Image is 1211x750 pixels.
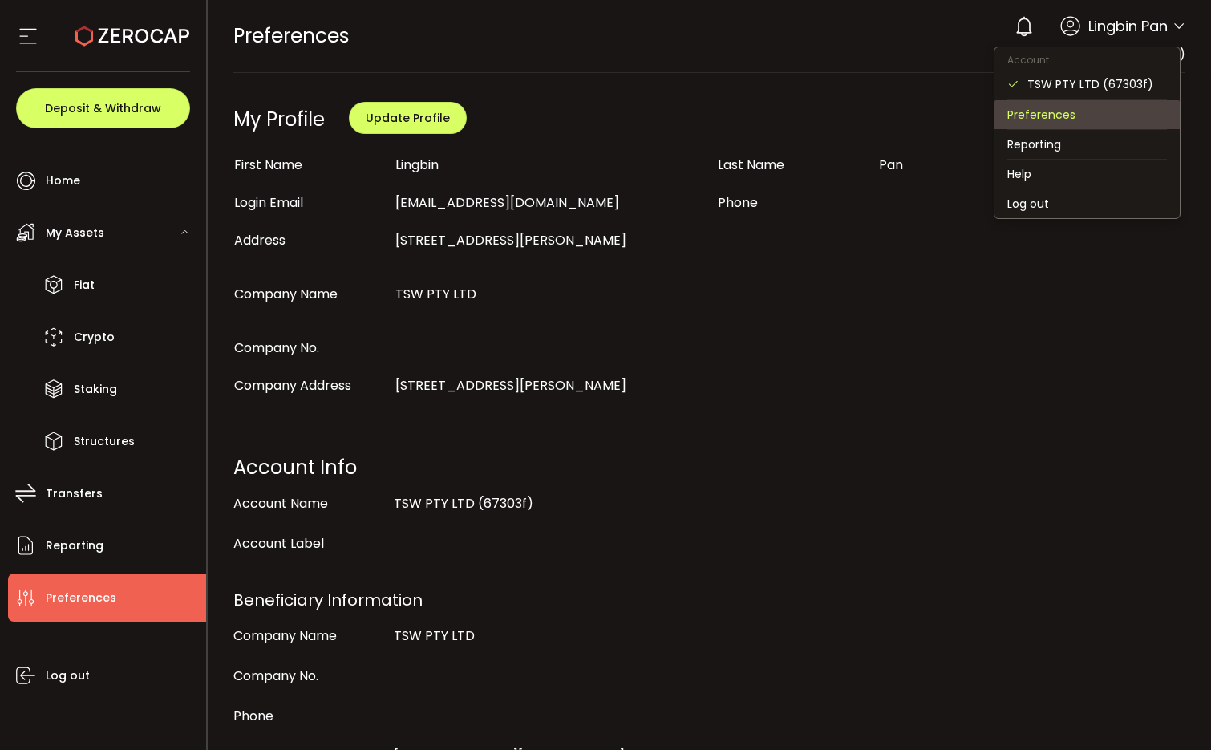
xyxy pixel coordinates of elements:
[16,88,190,128] button: Deposit & Withdraw
[234,376,351,395] span: Company Address
[394,626,475,645] span: TSW PTY LTD
[994,53,1062,67] span: Account
[233,700,386,732] div: Phone
[233,584,1186,616] div: Beneficiary Information
[395,193,619,212] span: [EMAIL_ADDRESS][DOMAIN_NAME]
[46,169,80,193] span: Home
[46,482,103,505] span: Transfers
[1027,75,1167,93] div: TSW PTY LTD (67303f)
[74,274,95,297] span: Fiat
[718,193,758,212] span: Phone
[233,452,1186,484] div: Account Info
[1088,15,1168,37] span: Lingbin Pan
[395,285,476,303] span: TSW PTY LTD
[234,156,302,174] span: First Name
[233,528,386,560] div: Account Label
[46,586,116,610] span: Preferences
[234,231,286,249] span: Address
[366,110,450,126] span: Update Profile
[994,160,1180,189] li: Help
[234,193,303,212] span: Login Email
[718,156,784,174] span: Last Name
[233,106,325,132] div: My Profile
[394,494,533,513] span: TSW PTY LTD (67303f)
[46,221,104,245] span: My Assets
[994,130,1180,159] li: Reporting
[395,376,626,395] span: [STREET_ADDRESS][PERSON_NAME]
[349,102,467,134] button: Update Profile
[233,22,350,50] span: Preferences
[46,664,90,687] span: Log out
[1046,45,1185,63] span: TSW PTY LTD (67303f)
[74,430,135,453] span: Structures
[74,378,117,401] span: Staking
[233,488,386,520] div: Account Name
[879,156,903,174] span: Pan
[1020,577,1211,750] iframe: Chat Widget
[233,620,386,652] div: Company Name
[994,100,1180,129] li: Preferences
[234,285,338,303] span: Company Name
[234,339,319,357] span: Company No.
[395,156,439,174] span: Lingbin
[46,534,103,557] span: Reporting
[395,231,626,249] span: [STREET_ADDRESS][PERSON_NAME]
[994,189,1180,218] li: Log out
[74,326,115,349] span: Crypto
[233,660,386,692] div: Company No.
[45,103,161,114] span: Deposit & Withdraw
